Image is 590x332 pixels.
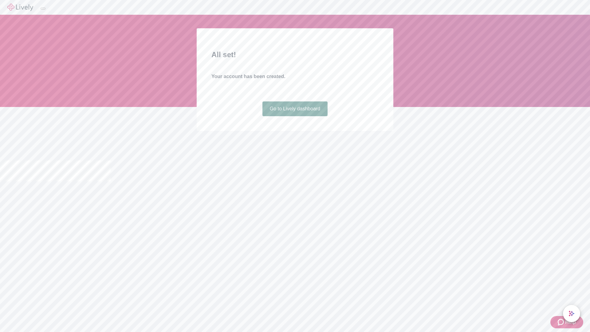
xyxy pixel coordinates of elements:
[211,49,379,60] h2: All set!
[565,318,576,326] span: Help
[568,310,575,317] svg: Lively AI Assistant
[563,305,580,322] button: chat
[558,318,565,326] svg: Zendesk support icon
[41,8,45,10] button: Log out
[550,316,583,328] button: Zendesk support iconHelp
[262,101,328,116] a: Go to Lively dashboard
[211,73,379,80] h4: Your account has been created.
[7,4,33,11] img: Lively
